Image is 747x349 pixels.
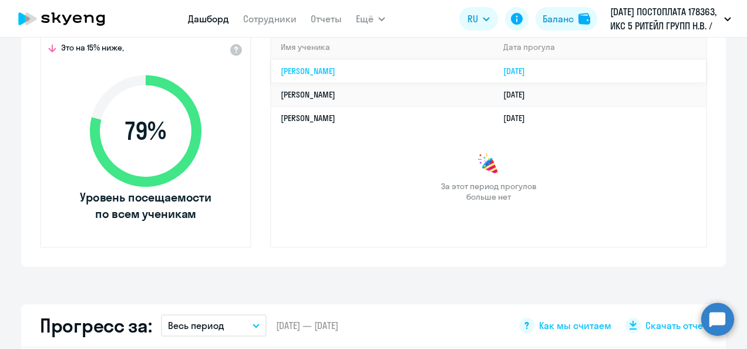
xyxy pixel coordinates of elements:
button: Ещё [356,7,385,31]
th: Имя ученика [271,35,494,59]
span: За этот период прогулов больше нет [439,181,538,202]
a: [PERSON_NAME] [281,66,335,76]
a: [PERSON_NAME] [281,89,335,100]
a: [DATE] [503,113,534,123]
a: Дашборд [188,13,229,25]
p: [DATE] ПОСТОПЛАТА 178363, ИКС 5 РИТЕЙЛ ГРУПП Н.В. / X5 RETAIL GROUP N.V. [610,5,719,33]
th: Дата прогула [494,35,706,59]
span: 79 % [78,117,213,145]
button: RU [459,7,498,31]
a: [DATE] [503,66,534,76]
span: Это на 15% ниже, [61,42,124,56]
button: [DATE] ПОСТОПЛАТА 178363, ИКС 5 РИТЕЙЛ ГРУПП Н.В. / X5 RETAIL GROUP N.V. [604,5,737,33]
span: Уровень посещаемости по всем ученикам [78,189,213,222]
span: [DATE] — [DATE] [276,319,338,332]
p: Весь период [168,318,224,333]
button: Весь период [161,314,267,337]
div: Баланс [543,12,574,26]
a: Сотрудники [243,13,297,25]
img: balance [578,13,590,25]
span: Ещё [356,12,373,26]
a: [PERSON_NAME] [281,113,335,123]
a: Отчеты [311,13,342,25]
a: [DATE] [503,89,534,100]
span: Как мы считаем [539,319,611,332]
span: Скачать отчет [645,319,707,332]
h2: Прогресс за: [40,314,152,337]
img: congrats [477,153,500,176]
button: Балансbalance [536,7,597,31]
span: RU [467,12,478,26]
